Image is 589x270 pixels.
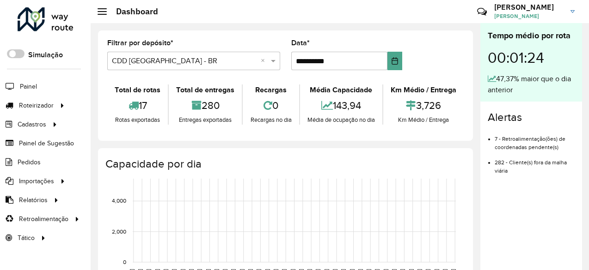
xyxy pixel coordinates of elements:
[386,96,461,115] div: 3,726
[495,151,575,175] li: 282 - Cliente(s) fora da malha viária
[472,2,492,22] a: Contato Rápido
[302,96,380,115] div: 143,94
[112,228,126,234] text: 2,000
[171,84,239,96] div: Total de entregas
[18,233,35,243] span: Tático
[302,84,380,96] div: Média Capacidade
[488,111,575,124] h4: Alertas
[112,198,126,204] text: 4,000
[19,138,74,148] span: Painel de Sugestão
[488,42,575,73] div: 00:01:24
[107,6,158,17] h2: Dashboard
[488,30,575,42] div: Tempo médio por rota
[245,115,296,125] div: Recargas no dia
[495,128,575,151] li: 7 - Retroalimentação(ões) de coordenadas pendente(s)
[107,37,173,48] label: Filtrar por depósito
[18,157,41,167] span: Pedidos
[123,259,126,265] text: 0
[19,195,48,205] span: Relatórios
[494,12,564,20] span: [PERSON_NAME]
[171,115,239,125] div: Entregas exportadas
[245,84,296,96] div: Recargas
[20,82,37,91] span: Painel
[105,157,464,171] h4: Capacidade por dia
[387,52,402,70] button: Choose Date
[110,96,166,115] div: 17
[171,96,239,115] div: 280
[494,3,564,12] h3: [PERSON_NAME]
[261,55,269,66] span: Clear all
[488,73,575,96] div: 47,37% maior que o dia anterior
[245,96,296,115] div: 0
[386,115,461,125] div: Km Médio / Entrega
[302,115,380,125] div: Média de ocupação no dia
[28,49,63,60] label: Simulação
[19,101,54,110] span: Roteirizador
[19,176,54,186] span: Importações
[110,84,166,96] div: Total de rotas
[110,115,166,125] div: Rotas exportadas
[291,37,310,48] label: Data
[19,214,68,224] span: Retroalimentação
[386,84,461,96] div: Km Médio / Entrega
[18,120,46,129] span: Cadastros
